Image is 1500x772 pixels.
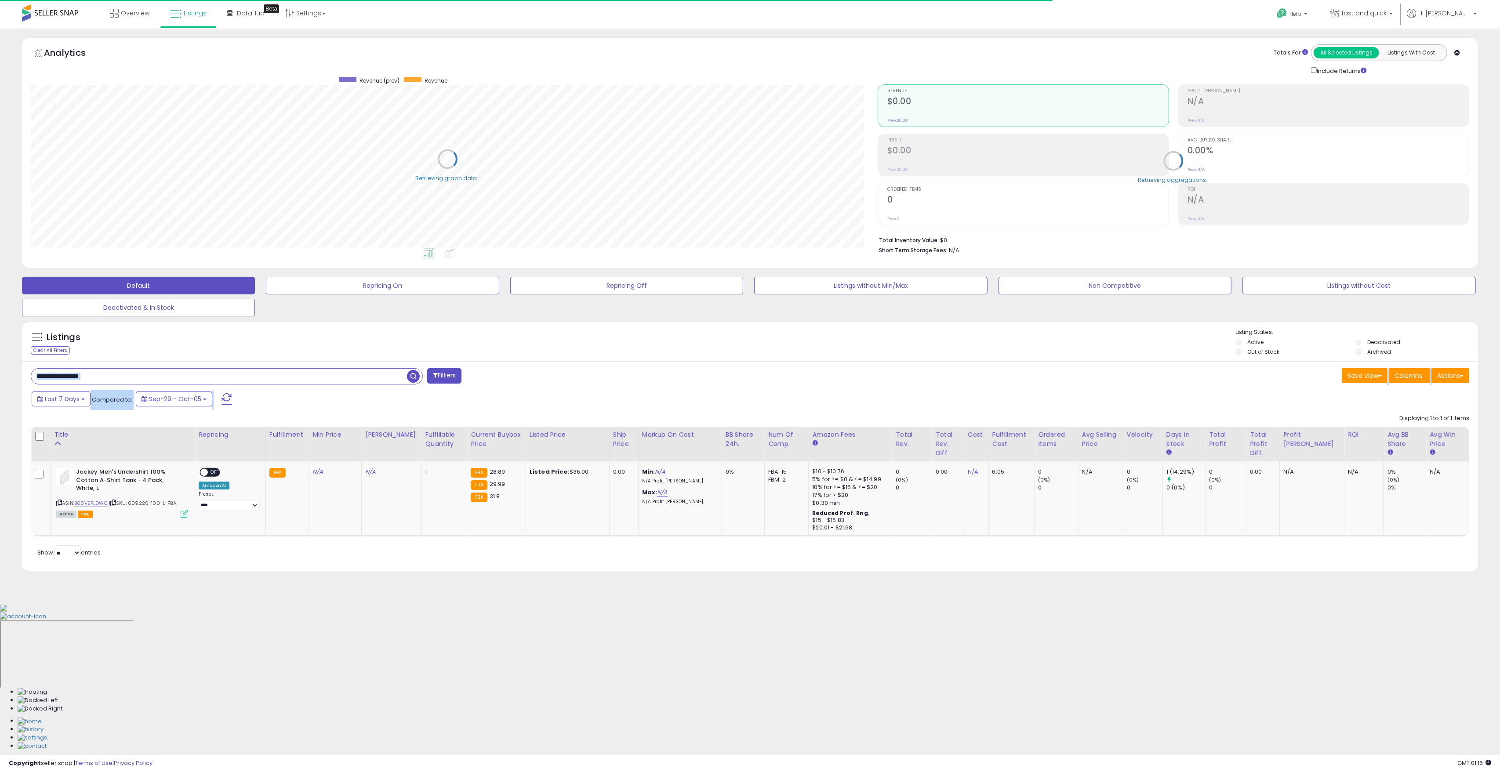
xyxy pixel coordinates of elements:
label: Archived [1367,348,1391,355]
label: Out of Stock [1247,348,1279,355]
button: Columns [1389,368,1430,383]
button: Default [22,277,255,294]
small: Avg Win Price. [1430,449,1435,457]
span: 28.89 [490,468,505,476]
div: ASIN: [56,468,188,517]
div: Num of Comp. [768,430,805,449]
div: Days In Stock [1166,430,1202,449]
div: N/A [1283,468,1337,476]
img: History [18,725,44,734]
div: $15 - $15.83 [812,517,885,524]
div: Total Rev. [896,430,928,449]
div: 0.00 [613,468,632,476]
div: 0% [1387,484,1426,492]
div: Ordered Items [1038,430,1074,449]
div: N/A [1348,468,1377,476]
div: FBA: 15 [768,468,802,476]
span: Listings [184,9,207,18]
div: 0.00 [936,468,957,476]
span: Show: entries [37,548,101,557]
div: 0 [1127,484,1162,492]
a: N/A [968,468,978,476]
button: Actions [1431,368,1469,383]
div: Retrieving graph data.. [415,174,479,182]
th: The percentage added to the cost of goods (COGS) that forms the calculator for Min & Max prices. [638,427,722,461]
div: Ship Price [613,430,635,449]
img: 21Y2Beh-mRL._SL40_.jpg [56,468,74,486]
button: Listings With Cost [1379,47,1444,58]
div: 0 (0%) [1166,484,1205,492]
p: N/A Profit [PERSON_NAME] [642,499,715,505]
small: (0%) [1387,476,1400,483]
h5: Listings [47,331,80,344]
p: N/A Profit [PERSON_NAME] [642,478,715,484]
span: 29.99 [490,480,505,488]
div: Listed Price [530,430,606,439]
button: Non Competitive [999,277,1231,294]
div: $0.30 min [812,499,885,507]
span: FBA [78,511,93,518]
small: Amazon Fees. [812,439,817,447]
div: N/A [1082,468,1116,476]
div: Total Profit Diff. [1250,430,1276,458]
img: Contact [18,742,47,750]
div: Tooltip anchor [264,4,279,13]
b: Jockey Men's Undershirt 100% Cotton A-Shirt Tank - 4 Pack, White, L [76,468,183,495]
button: All Selected Listings [1314,47,1379,58]
a: N/A [365,468,376,476]
div: 0 [1209,468,1246,476]
small: (0%) [1038,476,1050,483]
small: FBA [471,468,487,478]
button: Last 7 Days [32,391,91,406]
div: Profit [PERSON_NAME] [1283,430,1340,449]
h5: Analytics [44,47,103,61]
div: 5% for >= $0 & <= $14.99 [812,475,885,483]
div: 0.00 [1250,468,1273,476]
a: N/A [312,468,323,476]
span: Last 7 Days [45,395,80,403]
div: Amazon AI [199,482,229,489]
div: 0% [726,468,758,476]
div: 0 [1209,484,1246,492]
div: 0% [1387,468,1426,476]
img: Docked Right [18,705,62,713]
button: Listings without Cost [1242,277,1475,294]
div: 0 [1127,468,1162,476]
div: $36.00 [530,468,603,476]
span: Sep-29 - Oct-05 [149,395,201,403]
span: DataHub [237,9,265,18]
div: Retrieving aggregations.. [1138,176,1209,184]
div: 1 [425,468,460,476]
div: 0 [896,468,932,476]
span: All listings currently available for purchase on Amazon [56,511,76,518]
div: Cost [968,430,985,439]
small: Days In Stock. [1166,449,1172,457]
span: OFF [208,469,222,476]
div: N/A [1430,468,1462,476]
div: Fulfillment Cost [992,430,1031,449]
b: Reduced Prof. Rng. [812,509,870,517]
a: Help [1270,1,1316,29]
div: $10 - $10.76 [812,468,885,475]
div: Amazon Fees [812,430,888,439]
b: Listed Price: [530,468,570,476]
button: Listings without Min/Max [754,277,987,294]
small: (0%) [1127,476,1139,483]
div: $20.01 - $21.68 [812,524,885,532]
small: FBA [471,493,487,502]
span: Hi [PERSON_NAME] [1418,9,1471,18]
span: Columns [1395,371,1422,380]
span: Overview [121,9,149,18]
div: 0 [1038,484,1078,492]
img: Settings [18,734,47,742]
div: Velocity [1127,430,1159,439]
span: fast and quick [1342,9,1387,18]
button: Repricing On [266,277,499,294]
i: Get Help [1276,8,1287,19]
b: Max: [642,488,657,497]
div: Fulfillable Quantity [425,430,463,449]
div: Repricing [199,430,262,439]
button: Sep-29 - Oct-05 [136,391,212,406]
a: N/A [655,468,665,476]
b: Min: [642,468,655,476]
